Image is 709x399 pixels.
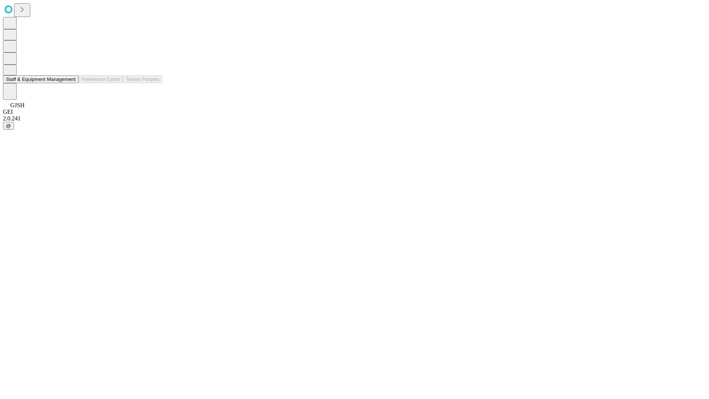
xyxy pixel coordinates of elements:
[3,122,14,130] button: @
[3,75,79,83] button: Staff & Equipment Management
[10,102,24,108] span: GJSH
[3,115,706,122] div: 2.0.241
[123,75,162,83] button: Tenant Params
[79,75,123,83] button: Preference Cards
[3,109,706,115] div: GEI
[6,123,11,129] span: @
